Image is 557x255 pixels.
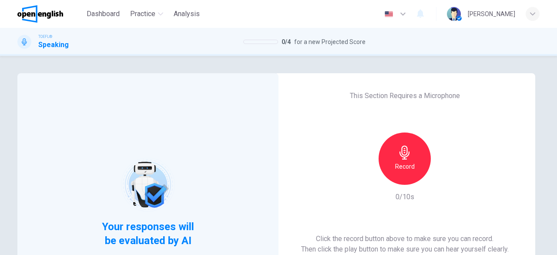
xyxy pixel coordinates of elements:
img: OpenEnglish logo [17,5,63,23]
img: Profile picture [447,7,461,21]
a: OpenEnglish logo [17,5,83,23]
button: Dashboard [83,6,123,22]
span: Your responses will be evaluated by AI [95,220,201,248]
h1: Speaking [38,40,69,50]
h6: This Section Requires a Microphone [350,91,460,101]
span: Practice [130,9,155,19]
h6: Click the record button above to make sure you can record. Then click the play button to make sur... [301,234,509,255]
button: Record [379,133,431,185]
span: TOEFL® [38,34,52,40]
span: 0 / 4 [282,37,291,47]
span: for a new Projected Score [294,37,366,47]
button: Analysis [170,6,203,22]
div: [PERSON_NAME] [468,9,515,19]
span: Dashboard [87,9,120,19]
img: robot icon [120,157,175,212]
button: Practice [127,6,167,22]
h6: Record [395,161,415,172]
img: en [383,11,394,17]
h6: 0/10s [396,192,414,202]
span: Analysis [174,9,200,19]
